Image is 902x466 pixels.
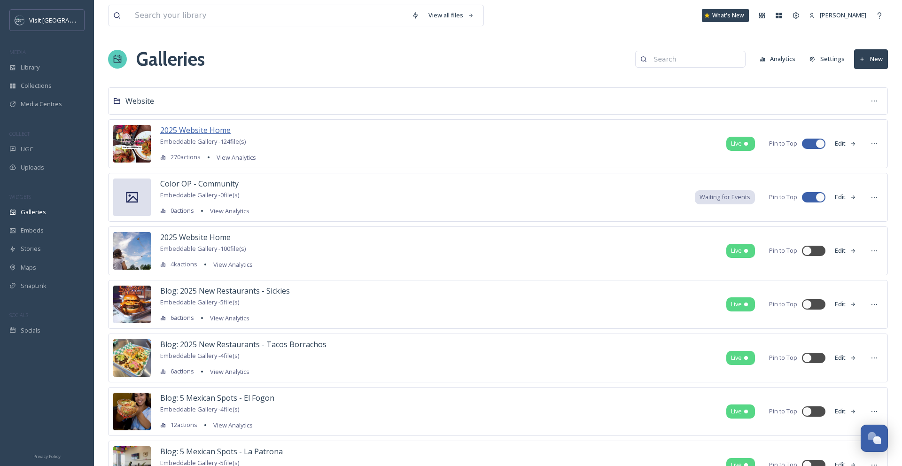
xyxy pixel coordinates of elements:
[213,260,253,269] span: View Analytics
[29,16,102,24] span: Visit [GEOGRAPHIC_DATA]
[731,407,742,416] span: Live
[136,45,205,73] a: Galleries
[21,81,52,90] span: Collections
[21,263,36,272] span: Maps
[769,353,797,362] span: Pin to Top
[21,163,44,172] span: Uploads
[113,125,151,163] img: ffb30c90-99ac-4499-b94d-71e3efbbb371.jpg
[160,298,239,306] span: Embeddable Gallery - 5 file(s)
[33,453,61,459] span: Privacy Policy
[830,241,861,260] button: Edit
[171,313,194,322] span: 6 actions
[649,50,740,69] input: Search
[21,100,62,109] span: Media Centres
[755,50,805,68] a: Analytics
[160,137,246,146] span: Embeddable Gallery - 124 file(s)
[160,191,239,199] span: Embeddable Gallery - 0 file(s)
[9,193,31,200] span: WIDGETS
[205,312,249,324] a: View Analytics
[830,402,861,420] button: Edit
[210,367,249,376] span: View Analytics
[209,419,253,431] a: View Analytics
[209,259,253,270] a: View Analytics
[769,139,797,148] span: Pin to Top
[769,193,797,202] span: Pin to Top
[861,425,888,452] button: Open Chat
[130,5,407,26] input: Search your library
[854,49,888,69] button: New
[125,96,154,106] span: Website
[830,295,861,313] button: Edit
[769,407,797,416] span: Pin to Top
[769,246,797,255] span: Pin to Top
[171,153,201,162] span: 270 actions
[113,232,151,270] img: 0da49563-c2c2-49a0-948e-ed0ccb35d109.jpg
[212,152,256,163] a: View Analytics
[160,393,274,403] span: Blog: 5 Mexican Spots - El Fogon
[769,300,797,309] span: Pin to Top
[160,244,246,253] span: Embeddable Gallery - 100 file(s)
[9,130,30,137] span: COLLECT
[21,281,47,290] span: SnapLink
[700,193,750,202] span: Waiting for Events
[830,188,861,206] button: Edit
[205,366,249,377] a: View Analytics
[171,367,194,376] span: 6 actions
[21,244,41,253] span: Stories
[33,450,61,461] a: Privacy Policy
[113,286,151,323] img: 5f241ac0-2491-4368-b96f-b3e5c27196c2.jpg
[702,9,749,22] a: What's New
[820,11,866,19] span: [PERSON_NAME]
[217,153,256,162] span: View Analytics
[171,420,197,429] span: 12 actions
[731,246,742,255] span: Live
[205,205,249,217] a: View Analytics
[113,339,151,377] img: 70f878e8-44ca-4033-9553-ff690896b398.jpg
[160,339,327,349] span: Blog: 2025 New Restaurants - Tacos Borrachos
[160,179,239,189] span: Color OP - Community
[21,326,40,335] span: Socials
[171,206,194,215] span: 0 actions
[21,208,46,217] span: Galleries
[804,6,871,24] a: [PERSON_NAME]
[21,145,33,154] span: UGC
[160,351,239,360] span: Embeddable Gallery - 4 file(s)
[731,353,742,362] span: Live
[9,48,26,55] span: MEDIA
[731,300,742,309] span: Live
[805,50,849,68] button: Settings
[113,393,151,430] img: 7615155b-ecd1-4a66-8c72-486a6099f4b4.jpg
[160,232,231,242] span: 2025 Website Home
[210,207,249,215] span: View Analytics
[160,125,231,135] span: 2025 Website Home
[830,134,861,153] button: Edit
[21,63,39,72] span: Library
[160,405,239,413] span: Embeddable Gallery - 4 file(s)
[755,50,801,68] button: Analytics
[210,314,249,322] span: View Analytics
[424,6,479,24] a: View all files
[160,286,290,296] span: Blog: 2025 New Restaurants - Sickies
[160,446,283,457] span: Blog: 5 Mexican Spots - La Patrona
[731,139,742,148] span: Live
[213,421,253,429] span: View Analytics
[805,50,854,68] a: Settings
[171,260,197,269] span: 4k actions
[15,16,24,25] img: c3es6xdrejuflcaqpovn.png
[9,311,28,318] span: SOCIALS
[21,226,44,235] span: Embeds
[830,349,861,367] button: Edit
